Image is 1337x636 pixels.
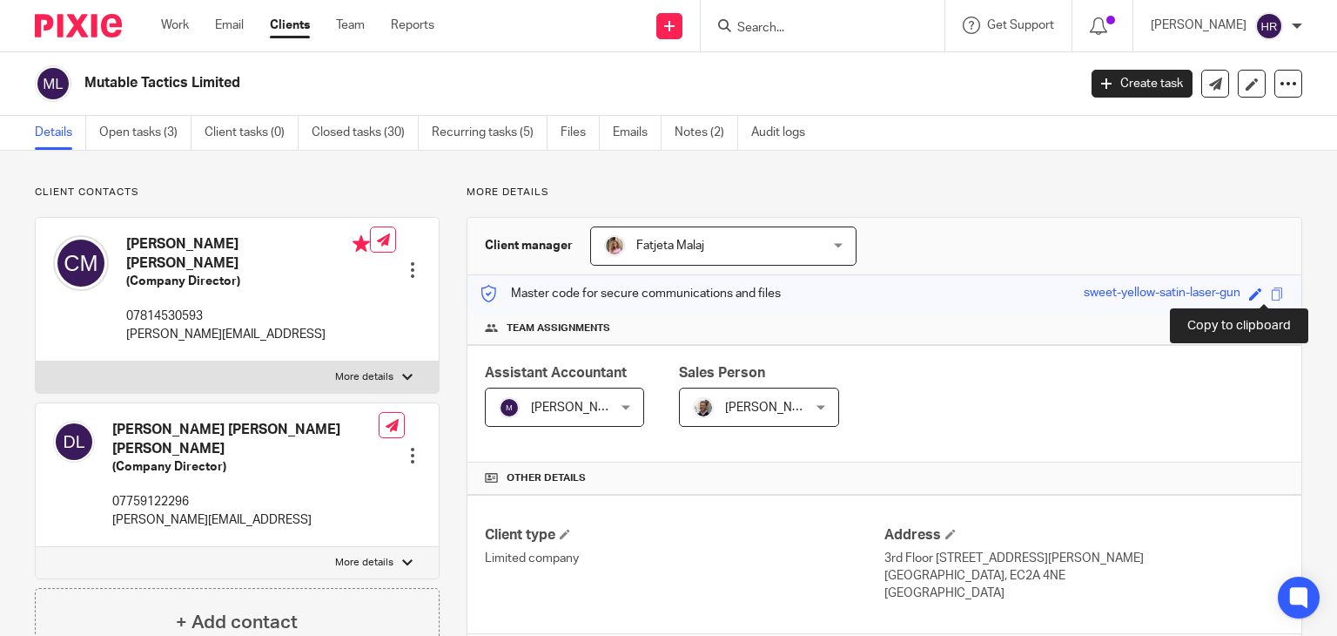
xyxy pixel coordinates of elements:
[507,471,586,485] span: Other details
[112,511,379,529] p: [PERSON_NAME][EMAIL_ADDRESS]
[35,116,86,150] a: Details
[335,556,393,570] p: More details
[604,235,625,256] img: MicrosoftTeams-image%20(5).png
[613,116,662,150] a: Emails
[507,321,610,335] span: Team assignments
[499,397,520,418] img: svg%3E
[126,308,370,325] p: 07814530593
[53,421,95,463] img: svg%3E
[736,21,892,37] input: Search
[112,421,379,458] h4: [PERSON_NAME] [PERSON_NAME] [PERSON_NAME]
[1092,70,1193,98] a: Create task
[693,397,714,418] img: Matt%20Circle.png
[675,116,738,150] a: Notes (2)
[161,17,189,34] a: Work
[176,609,298,636] h4: + Add contact
[126,273,370,290] h5: (Company Director)
[485,526,884,545] h4: Client type
[1151,17,1246,34] p: [PERSON_NAME]
[84,74,870,92] h2: Mutable Tactics Limited
[467,186,1302,200] p: More details
[1255,12,1283,40] img: svg%3E
[485,550,884,567] p: Limited company
[884,550,1284,567] p: 3rd Floor [STREET_ADDRESS][PERSON_NAME]
[35,14,122,37] img: Pixie
[335,370,393,384] p: More details
[636,240,704,252] span: Fatjeta Malaj
[432,116,548,150] a: Recurring tasks (5)
[987,19,1054,31] span: Get Support
[35,65,71,102] img: svg%3E
[205,116,299,150] a: Client tasks (0)
[561,116,600,150] a: Files
[126,235,370,273] h4: [PERSON_NAME] [PERSON_NAME]
[53,235,109,291] img: svg%3E
[679,366,765,380] span: Sales Person
[112,493,379,511] p: 07759122296
[725,402,821,414] span: [PERSON_NAME]
[270,17,310,34] a: Clients
[215,17,244,34] a: Email
[884,585,1284,602] p: [GEOGRAPHIC_DATA]
[112,458,379,476] h5: (Company Director)
[391,17,434,34] a: Reports
[485,237,573,254] h3: Client manager
[480,285,781,302] p: Master code for secure communications and files
[312,116,419,150] a: Closed tasks (30)
[531,402,627,414] span: [PERSON_NAME]
[99,116,191,150] a: Open tasks (3)
[884,567,1284,585] p: [GEOGRAPHIC_DATA], EC2A 4NE
[126,326,370,343] p: [PERSON_NAME][EMAIL_ADDRESS]
[485,366,627,380] span: Assistant Accountant
[336,17,365,34] a: Team
[884,526,1284,545] h4: Address
[353,235,370,253] i: Primary
[751,116,818,150] a: Audit logs
[35,186,440,200] p: Client contacts
[1084,284,1240,304] div: sweet-yellow-satin-laser-gun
